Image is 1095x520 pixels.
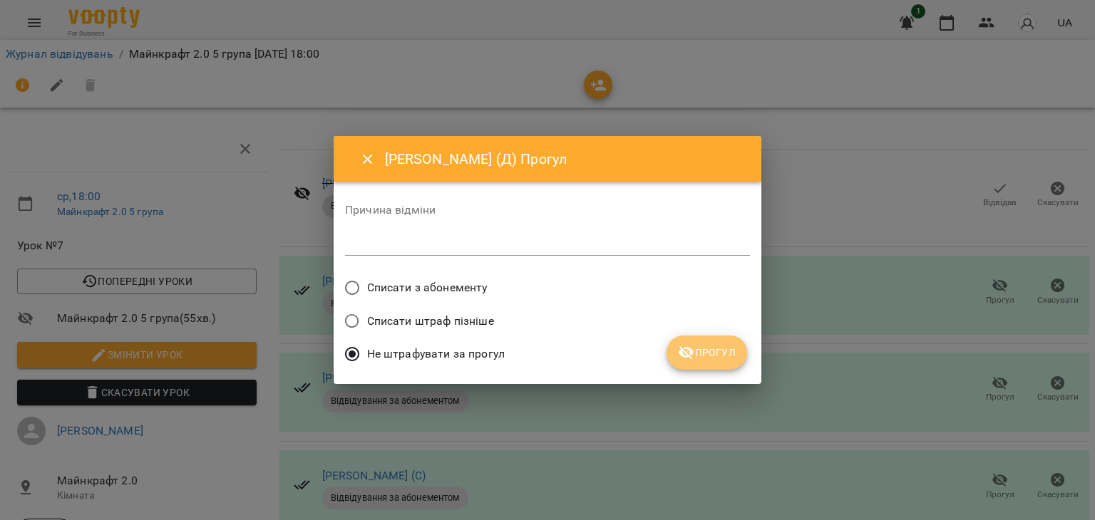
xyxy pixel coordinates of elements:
[678,344,736,361] span: Прогул
[367,313,494,330] span: Списати штраф пізніше
[367,345,505,363] span: Не штрафувати за прогул
[367,279,488,296] span: Списати з абонементу
[667,336,747,370] button: Прогул
[385,148,744,170] h6: [PERSON_NAME] (Д) Прогул
[351,142,385,177] button: Close
[345,204,750,216] label: Причина відміни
